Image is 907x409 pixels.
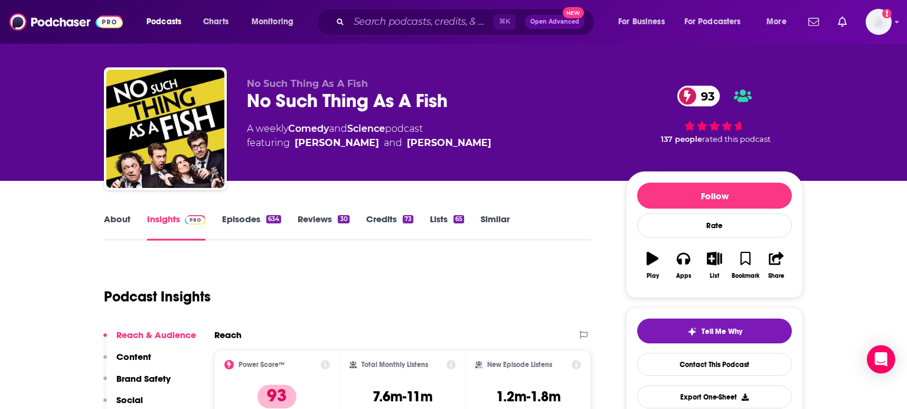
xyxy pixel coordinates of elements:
a: About [104,213,130,241]
p: 93 [257,385,296,408]
p: Social [116,394,143,405]
div: Bookmark [732,272,759,280]
span: Logged in as ocharlson [866,9,892,35]
p: Content [116,351,151,362]
a: Contact This Podcast [637,353,792,376]
span: For Podcasters [684,14,741,30]
h2: Power Score™ [239,361,285,369]
div: Play [647,272,659,280]
a: Show notifications dropdown [804,12,824,32]
img: User Profile [866,9,892,35]
span: Tell Me Why [702,327,742,336]
img: No Such Thing As A Fish [106,70,224,188]
a: Dan Schreiber [295,136,379,150]
div: 73 [403,215,413,223]
a: Charts [195,12,236,31]
a: Comedy [288,123,329,134]
span: Charts [203,14,229,30]
span: Monitoring [252,14,293,30]
a: Lists65 [430,213,464,241]
button: open menu [138,12,197,31]
input: Search podcasts, credits, & more... [349,12,494,31]
a: Episodes634 [222,213,281,241]
button: Apps [668,244,699,287]
button: Bookmark [730,244,761,287]
img: Podchaser Pro [185,215,205,225]
button: Export One-Sheet [637,385,792,408]
div: A weekly podcast [247,122,491,150]
button: Play [637,244,668,287]
span: More [766,14,787,30]
span: Open Advanced [530,19,579,25]
span: 93 [689,86,720,106]
img: Podchaser - Follow, Share and Rate Podcasts [9,11,123,33]
button: open menu [677,12,758,31]
a: 93 [677,86,720,106]
button: open menu [610,12,680,31]
button: Share [761,244,792,287]
span: ⌘ K [494,14,516,30]
span: Podcasts [146,14,181,30]
a: James Harkin [407,136,491,150]
button: Content [103,351,151,373]
div: 634 [266,215,281,223]
span: 137 people [661,135,702,144]
h3: 1.2m-1.8m [496,388,561,405]
a: Science [347,123,385,134]
button: Follow [637,183,792,209]
h3: 7.6m-11m [373,388,433,405]
a: Similar [481,213,510,241]
div: List [710,272,719,280]
a: Reviews30 [298,213,349,241]
h2: Reach [214,329,242,340]
svg: Add a profile image [882,9,892,18]
button: Show profile menu [866,9,892,35]
div: Apps [676,272,691,280]
button: Brand Safety [103,373,171,395]
button: Open AdvancedNew [525,15,585,29]
p: Reach & Audience [116,329,196,340]
div: Search podcasts, credits, & more... [328,8,606,35]
h2: Total Monthly Listens [361,361,428,369]
a: Show notifications dropdown [833,12,851,32]
div: Rate [637,213,792,238]
span: New [563,7,584,18]
div: Share [768,272,784,280]
span: featuring [247,136,491,150]
span: For Business [618,14,665,30]
img: tell me why sparkle [687,327,697,336]
span: rated this podcast [702,135,771,144]
button: List [699,244,730,287]
div: 30 [338,215,349,223]
a: Credits73 [366,213,413,241]
span: and [384,136,402,150]
div: 65 [453,215,464,223]
p: Brand Safety [116,373,171,384]
a: InsightsPodchaser Pro [147,213,205,241]
div: Open Intercom Messenger [867,345,895,374]
div: 93 137 peoplerated this podcast [626,78,803,151]
button: open menu [243,12,309,31]
button: Reach & Audience [103,329,196,351]
h1: Podcast Insights [104,288,211,306]
h2: New Episode Listens [487,361,552,369]
span: No Such Thing As A Fish [247,78,368,89]
button: tell me why sparkleTell Me Why [637,319,792,343]
span: and [329,123,347,134]
button: open menu [758,12,801,31]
